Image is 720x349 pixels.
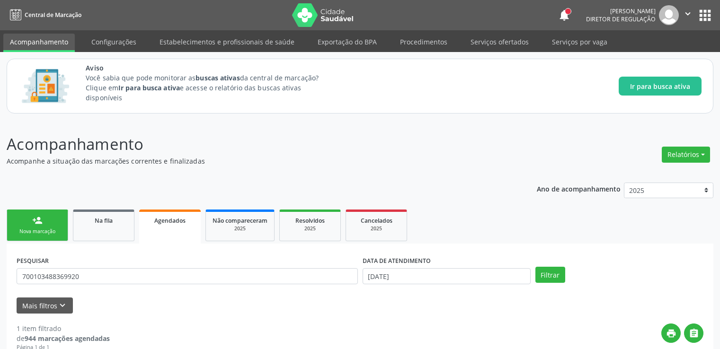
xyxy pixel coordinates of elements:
span: Resolvidos [295,217,325,225]
strong: buscas ativas [196,73,240,82]
i:  [683,9,693,19]
p: Ano de acompanhamento [537,183,621,194]
button: apps [697,7,713,24]
button: notifications [558,9,571,22]
i: keyboard_arrow_down [57,300,68,311]
div: [PERSON_NAME] [586,7,656,15]
label: PESQUISAR [17,253,49,268]
i:  [689,328,699,339]
a: Serviços por vaga [545,34,614,50]
span: Não compareceram [213,217,267,225]
div: de [17,333,110,343]
p: Acompanhe a situação das marcações correntes e finalizadas [7,156,501,166]
span: Ir para busca ativa [630,81,690,91]
div: person_add [32,215,43,226]
p: Você sabia que pode monitorar as da central de marcação? Clique em e acesse o relatório das busca... [86,73,336,103]
input: Selecione um intervalo [363,268,531,284]
a: Estabelecimentos e profissionais de saúde [153,34,301,50]
button: print [661,323,681,343]
button:  [684,323,703,343]
span: Central de Marcação [25,11,81,19]
a: Central de Marcação [7,7,81,23]
i: print [666,328,676,339]
button: Relatórios [662,147,710,163]
div: 2025 [213,225,267,232]
span: Aviso [86,63,336,73]
div: 1 item filtrado [17,323,110,333]
img: img [659,5,679,25]
a: Configurações [85,34,143,50]
label: DATA DE ATENDIMENTO [363,253,431,268]
p: Acompanhamento [7,132,501,156]
span: Cancelados [361,217,392,225]
a: Serviços ofertados [464,34,535,50]
strong: 944 marcações agendadas [25,334,110,343]
div: 2025 [353,225,400,232]
span: Na fila [95,217,113,225]
div: 2025 [286,225,334,232]
span: Agendados [154,217,186,225]
button: Filtrar [535,267,565,283]
span: Diretor de regulação [586,15,656,23]
strong: Ir para busca ativa [118,83,180,92]
a: Acompanhamento [3,34,75,52]
div: Nova marcação [14,228,61,235]
button: Mais filtroskeyboard_arrow_down [17,297,73,314]
input: Nome, CNS [17,268,358,284]
button:  [679,5,697,25]
a: Procedimentos [393,34,454,50]
img: Imagem de CalloutCard [18,65,72,107]
button: Ir para busca ativa [619,77,702,96]
a: Exportação do BPA [311,34,383,50]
